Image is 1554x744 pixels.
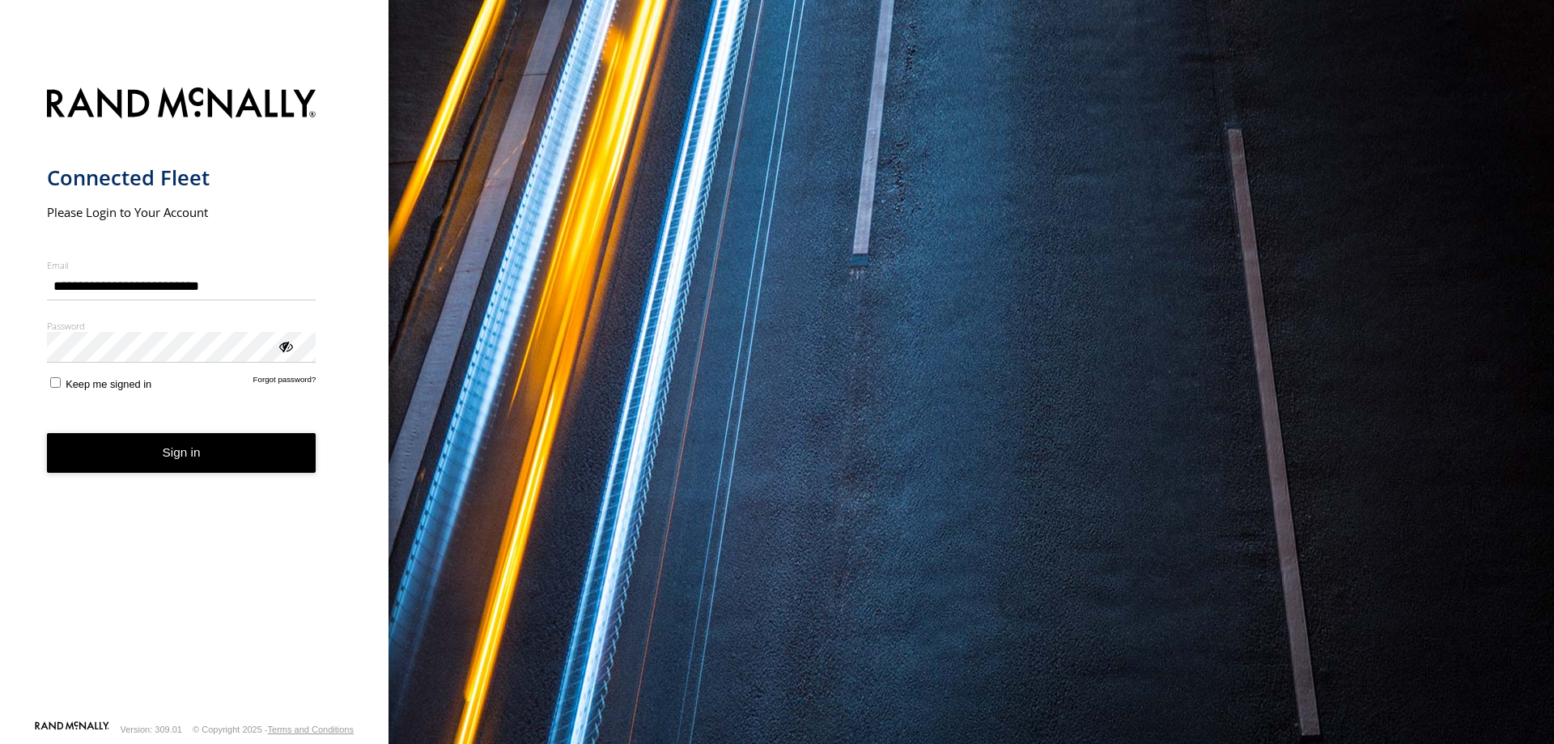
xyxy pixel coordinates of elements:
h2: Please Login to Your Account [47,204,316,220]
a: Visit our Website [35,721,109,738]
span: Keep me signed in [66,378,151,390]
button: Sign in [47,433,316,473]
h1: Connected Fleet [47,164,316,191]
form: main [47,78,342,720]
input: Keep me signed in [50,377,61,388]
div: ViewPassword [277,338,293,354]
a: Forgot password? [253,375,316,390]
label: Email [47,259,316,271]
label: Password [47,320,316,332]
div: Version: 309.01 [121,725,182,734]
img: Rand McNally [47,84,316,125]
a: Terms and Conditions [268,725,354,734]
div: © Copyright 2025 - [193,725,354,734]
